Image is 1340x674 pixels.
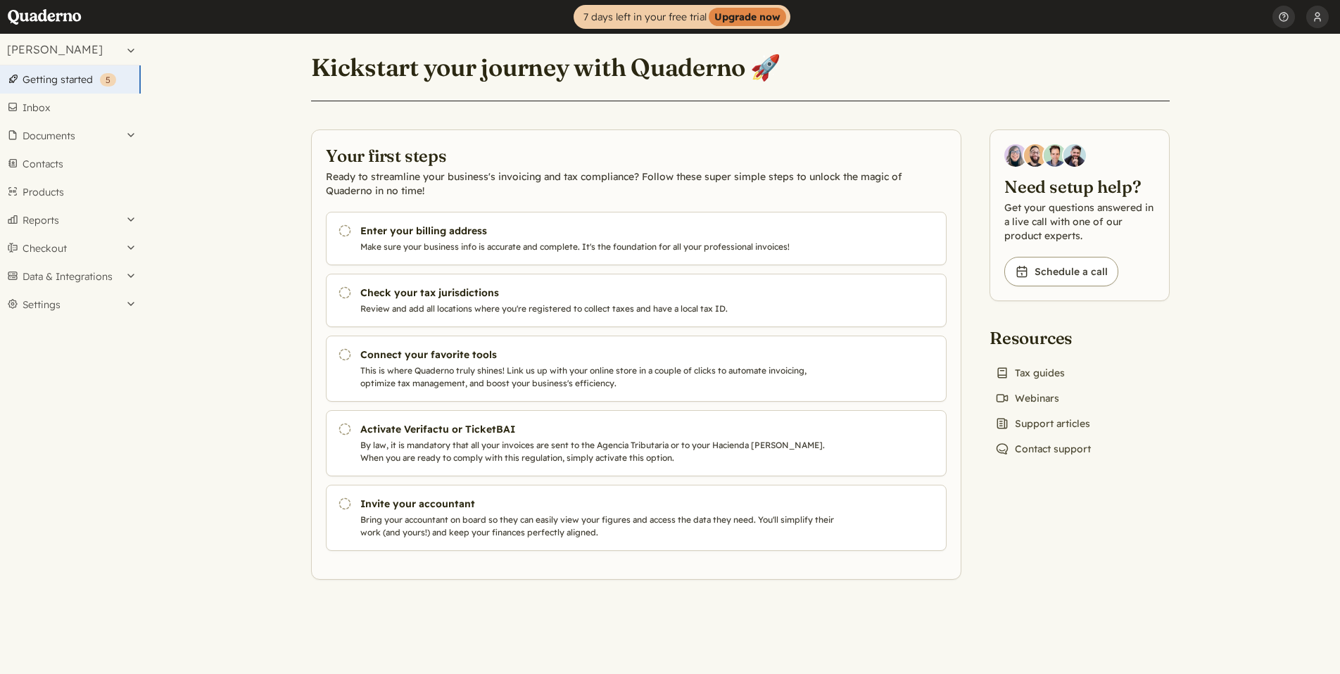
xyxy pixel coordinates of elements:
img: Ivo Oltmans, Business Developer at Quaderno [1044,144,1066,167]
p: By law, it is mandatory that all your invoices are sent to the Agencia Tributaria or to your Haci... [360,439,840,464]
h1: Kickstart your journey with Quaderno 🚀 [311,52,780,83]
a: Schedule a call [1004,257,1118,286]
p: Ready to streamline your business's invoicing and tax compliance? Follow these super simple steps... [326,170,947,198]
p: Review and add all locations where you're registered to collect taxes and have a local tax ID. [360,303,840,315]
h3: Enter your billing address [360,224,840,238]
a: Support articles [990,414,1096,433]
img: Javier Rubio, DevRel at Quaderno [1063,144,1086,167]
img: Jairo Fumero, Account Executive at Quaderno [1024,144,1047,167]
h3: Activate Verifactu or TicketBAI [360,422,840,436]
h2: Need setup help? [1004,175,1155,198]
a: Activate Verifactu or TicketBAI By law, it is mandatory that all your invoices are sent to the Ag... [326,410,947,476]
h3: Invite your accountant [360,497,840,511]
a: Invite your accountant Bring your accountant on board so they can easily view your figures and ac... [326,485,947,551]
span: 5 [106,75,110,85]
a: Enter your billing address Make sure your business info is accurate and complete. It's the founda... [326,212,947,265]
a: Webinars [990,388,1065,408]
img: Diana Carrasco, Account Executive at Quaderno [1004,144,1027,167]
a: Tax guides [990,363,1070,383]
a: Connect your favorite tools This is where Quaderno truly shines! Link us up with your online stor... [326,336,947,402]
a: Check your tax jurisdictions Review and add all locations where you're registered to collect taxe... [326,274,947,327]
strong: Upgrade now [709,8,786,26]
h2: Your first steps [326,144,947,167]
p: This is where Quaderno truly shines! Link us up with your online store in a couple of clicks to a... [360,364,840,390]
a: 7 days left in your free trialUpgrade now [574,5,790,29]
p: Get your questions answered in a live call with one of our product experts. [1004,201,1155,243]
p: Bring your accountant on board so they can easily view your figures and access the data they need... [360,514,840,539]
p: Make sure your business info is accurate and complete. It's the foundation for all your professio... [360,241,840,253]
h2: Resources [990,326,1096,349]
h3: Connect your favorite tools [360,348,840,362]
a: Contact support [990,439,1096,459]
h3: Check your tax jurisdictions [360,286,840,300]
